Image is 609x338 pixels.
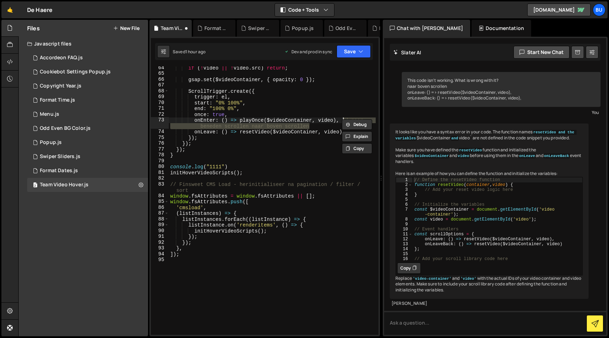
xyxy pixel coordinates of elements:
div: Odd Even BG Color.js [336,25,358,32]
button: Save [337,45,371,58]
div: Menu.js [379,25,399,32]
div: [PERSON_NAME] [392,301,587,307]
div: 78 [151,152,169,158]
code: and [451,136,459,141]
div: 83 [151,181,169,193]
div: Dev and prod in sync [284,49,332,55]
div: Copyright Year.js [40,83,81,89]
div: Team Video Hover.js [161,25,183,32]
h2: Files [27,24,40,32]
button: Copy [342,143,372,154]
div: 85 [151,199,169,205]
div: 9 [396,222,412,227]
button: Code + Tools [275,4,334,16]
button: Debug [342,119,372,130]
div: 90 [151,228,169,234]
div: Team Video Hover.js [40,182,88,188]
div: 84 [151,193,169,199]
button: Copy [397,262,421,274]
div: 11 [396,232,412,237]
div: 64 [151,65,169,71]
div: 87 [151,210,169,216]
div: 75 [151,135,169,141]
code: resetVideo and the variables [395,130,577,141]
button: Explain [342,131,372,142]
div: De Haere [27,6,53,14]
div: 86 [151,205,169,211]
div: Popup.js [40,139,62,146]
button: New File [113,25,140,31]
div: 80 [151,164,169,170]
div: 77 [151,146,169,152]
div: 91 [151,234,169,240]
a: [DOMAIN_NAME] [527,4,591,16]
div: 4 [396,192,412,197]
div: Swiper Sliders.js [40,153,80,160]
div: 16 [396,256,412,261]
div: Chat with [PERSON_NAME] [383,20,470,37]
div: Javascript files [19,37,148,51]
div: 17043/46852.js [27,135,150,150]
code: onLeaveBack [543,153,570,158]
div: 15 [396,252,412,256]
div: 17043/46854.js [27,164,150,178]
div: 17043/46857.js [27,51,150,65]
div: Cookiebot Settings Popup.js [40,69,111,75]
div: You [404,109,599,116]
div: Saved [173,49,205,55]
div: 14 [396,247,412,252]
div: Popup.js [292,25,314,32]
div: 2 [396,182,412,187]
div: 68 [151,88,169,94]
div: 5 [396,197,412,202]
code: resetVideo [459,148,483,153]
div: 69 [151,94,169,100]
div: 65 [151,71,169,77]
div: 17043/46861.js [27,178,150,192]
div: 79 [151,158,169,164]
a: 🤙 [1,1,19,18]
div: 82 [151,175,169,181]
div: 17043/46856.js [27,79,150,93]
div: 1 hour ago [185,49,206,55]
div: Format Dates.js [204,25,227,32]
a: Bu [593,4,605,16]
div: 67 [151,82,169,88]
div: 70 [151,100,169,106]
div: 66 [151,77,169,83]
span: 2 [33,183,37,188]
div: 89 [151,222,169,228]
div: Documentation [472,20,531,37]
div: 10 [396,227,412,232]
div: Accordeon FAQ.js [40,55,83,61]
div: 6 [396,202,412,207]
div: 72 [151,111,169,117]
div: 93 [151,245,169,251]
div: 17043/46855.js [27,93,150,107]
div: 17043/46858.js [27,121,150,135]
code: onLeave [518,153,536,158]
button: Start new chat [513,46,570,59]
div: 17043/46851.js [27,150,150,164]
div: It looks like you have a syntax error in your code. The function names $videoContainer video` are... [390,123,589,299]
div: 76 [151,140,169,146]
div: 88 [151,216,169,222]
div: 17043/46859.js [27,107,150,121]
div: 71 [151,105,169,111]
div: 92 [151,240,169,246]
div: 81 [151,170,169,176]
div: 8 [396,217,412,222]
h2: Slater AI [393,49,422,56]
div: 1 [396,177,412,182]
div: Format Time.js [40,97,75,103]
div: This code isn't working. What is wrong with it? naar boven scrollen onLeave: () => resetVideo($vi... [402,72,601,107]
div: Format Dates.js [40,168,78,174]
div: 94 [151,251,169,257]
code: 'video' [460,276,477,281]
div: 13 [396,242,412,247]
div: 3 [396,187,412,192]
div: 7 [396,207,412,217]
code: video [457,153,470,158]
code: $videoContainer [414,153,449,158]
